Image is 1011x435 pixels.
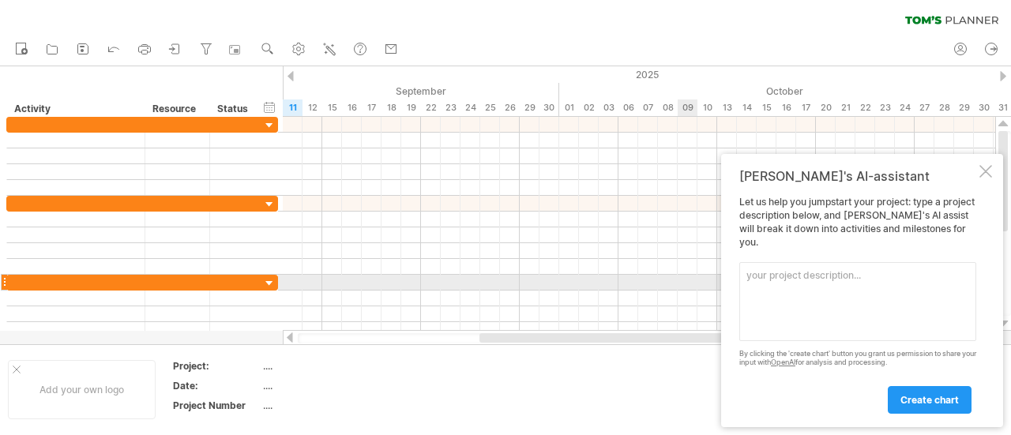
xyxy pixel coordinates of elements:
div: Wednesday, 17 September 2025 [362,99,381,116]
div: Tuesday, 28 October 2025 [934,99,954,116]
div: Thursday, 2 October 2025 [579,99,599,116]
div: Friday, 3 October 2025 [599,99,618,116]
div: Tuesday, 16 September 2025 [342,99,362,116]
div: Project Number [173,399,260,412]
div: [PERSON_NAME]'s AI-assistant [739,168,976,184]
a: create chart [888,386,972,414]
div: Tuesday, 23 September 2025 [441,99,460,116]
div: Thursday, 18 September 2025 [381,99,401,116]
div: Wednesday, 22 October 2025 [855,99,875,116]
div: Thursday, 11 September 2025 [283,99,303,116]
div: Tuesday, 14 October 2025 [737,99,757,116]
div: Add your own logo [8,360,156,419]
div: .... [263,379,396,392]
div: Status [217,101,252,117]
div: Thursday, 9 October 2025 [678,99,697,116]
div: Wednesday, 24 September 2025 [460,99,480,116]
div: September 2025 [125,83,559,99]
div: Friday, 26 September 2025 [500,99,520,116]
div: Friday, 17 October 2025 [796,99,816,116]
div: Friday, 12 September 2025 [303,99,322,116]
div: Monday, 22 September 2025 [421,99,441,116]
div: Friday, 10 October 2025 [697,99,717,116]
div: By clicking the 'create chart' button you grant us permission to share your input with for analys... [739,350,976,367]
div: Project: [173,359,260,373]
div: .... [263,359,396,373]
div: Monday, 29 September 2025 [520,99,539,116]
div: Monday, 20 October 2025 [816,99,836,116]
div: Activity [14,101,136,117]
div: Monday, 13 October 2025 [717,99,737,116]
div: Friday, 24 October 2025 [895,99,915,116]
div: Tuesday, 7 October 2025 [638,99,658,116]
div: Tuesday, 21 October 2025 [836,99,855,116]
div: Wednesday, 15 October 2025 [757,99,776,116]
div: Thursday, 30 October 2025 [974,99,994,116]
div: Let us help you jumpstart your project: type a project description below, and [PERSON_NAME]'s AI ... [739,196,976,413]
div: Wednesday, 8 October 2025 [658,99,678,116]
div: .... [263,399,396,412]
span: create chart [900,394,959,406]
div: Resource [152,101,201,117]
div: Monday, 27 October 2025 [915,99,934,116]
div: Wednesday, 1 October 2025 [559,99,579,116]
div: Date: [173,379,260,392]
a: OpenAI [771,358,795,366]
div: Thursday, 16 October 2025 [776,99,796,116]
div: Friday, 19 September 2025 [401,99,421,116]
div: Thursday, 23 October 2025 [875,99,895,116]
div: Monday, 15 September 2025 [322,99,342,116]
div: Monday, 6 October 2025 [618,99,638,116]
div: Tuesday, 30 September 2025 [539,99,559,116]
div: Thursday, 25 September 2025 [480,99,500,116]
div: Wednesday, 29 October 2025 [954,99,974,116]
